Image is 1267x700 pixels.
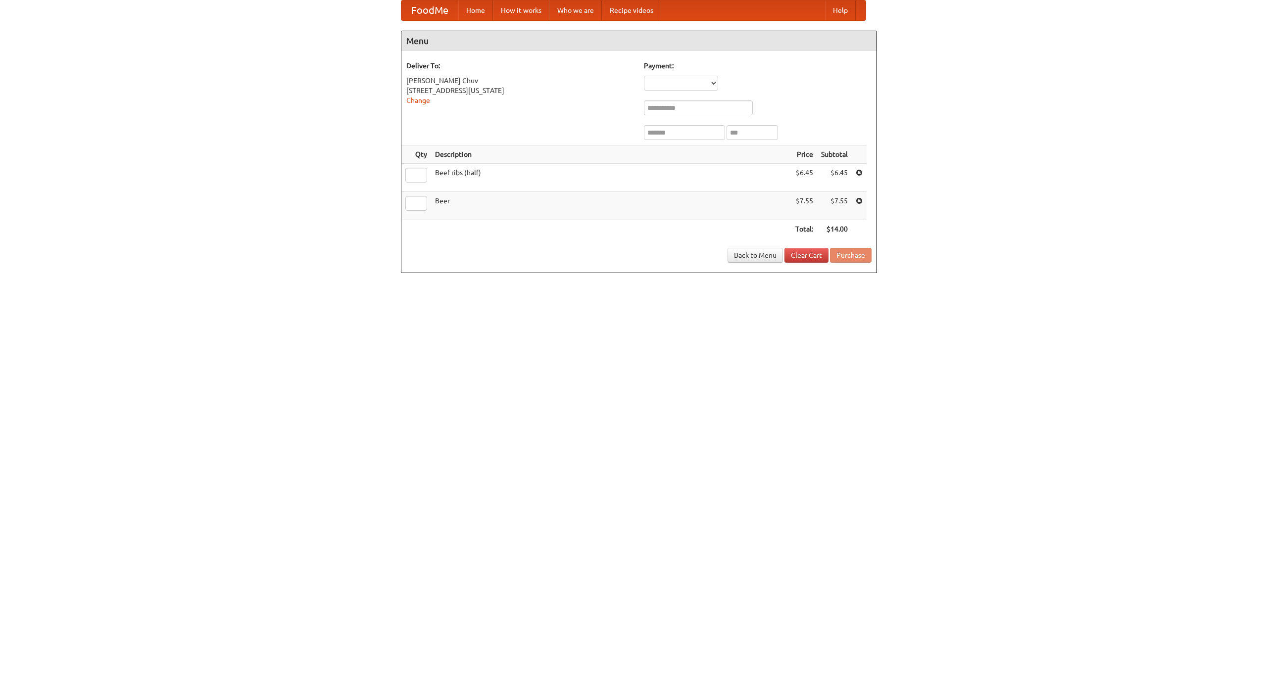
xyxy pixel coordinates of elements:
th: $14.00 [817,220,852,238]
h4: Menu [401,31,877,51]
a: Home [458,0,493,20]
td: $6.45 [791,164,817,192]
td: Beer [431,192,791,220]
button: Purchase [830,248,872,263]
a: How it works [493,0,549,20]
td: $7.55 [817,192,852,220]
a: Recipe videos [602,0,661,20]
a: Clear Cart [784,248,828,263]
a: Back to Menu [728,248,783,263]
h5: Payment: [644,61,872,71]
td: $6.45 [817,164,852,192]
a: Help [825,0,856,20]
th: Total: [791,220,817,238]
th: Price [791,145,817,164]
div: [STREET_ADDRESS][US_STATE] [406,86,634,95]
div: [PERSON_NAME] Chuv [406,76,634,86]
th: Subtotal [817,145,852,164]
th: Qty [401,145,431,164]
a: FoodMe [401,0,458,20]
a: Change [406,96,430,104]
td: $7.55 [791,192,817,220]
td: Beef ribs (half) [431,164,791,192]
h5: Deliver To: [406,61,634,71]
th: Description [431,145,791,164]
a: Who we are [549,0,602,20]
